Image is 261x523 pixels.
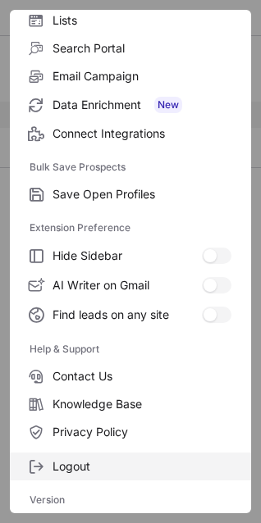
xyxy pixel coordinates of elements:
[154,97,182,113] span: New
[10,271,251,300] label: AI Writer on Gmail
[53,397,231,412] span: Knowledge Base
[10,62,251,90] label: Email Campaign
[53,69,231,84] span: Email Campaign
[10,34,251,62] label: Search Portal
[53,13,231,28] span: Lists
[10,453,251,480] label: Logout
[53,307,202,322] span: Find leads on any site
[10,390,251,418] label: Knowledge Base
[30,215,231,241] label: Extension Preference
[53,97,231,113] span: Data Enrichment
[53,248,202,263] span: Hide Sidebar
[53,459,231,474] span: Logout
[53,41,231,56] span: Search Portal
[10,180,251,208] label: Save Open Profiles
[10,90,251,120] label: Data Enrichment New
[53,278,202,293] span: AI Writer on Gmail
[53,369,231,384] span: Contact Us
[30,336,231,362] label: Help & Support
[10,362,251,390] label: Contact Us
[10,487,251,513] div: Version
[10,300,251,330] label: Find leads on any site
[53,425,231,439] span: Privacy Policy
[10,241,251,271] label: Hide Sidebar
[30,154,231,180] label: Bulk Save Prospects
[53,126,231,141] span: Connect Integrations
[53,187,231,202] span: Save Open Profiles
[10,7,251,34] label: Lists
[10,418,251,446] label: Privacy Policy
[10,120,251,148] label: Connect Integrations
